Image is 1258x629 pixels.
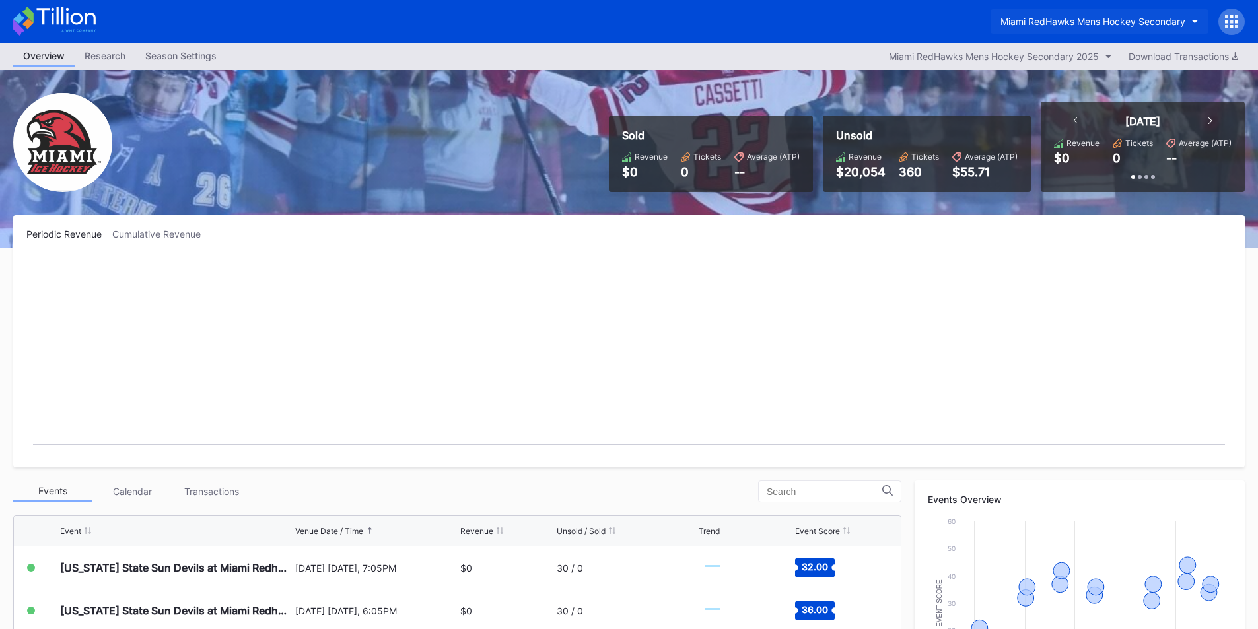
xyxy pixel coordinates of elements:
[295,526,363,536] div: Venue Date / Time
[13,481,92,502] div: Events
[965,152,1018,162] div: Average (ATP)
[26,256,1232,454] svg: Chart title
[849,152,882,162] div: Revenue
[1129,51,1238,62] div: Download Transactions
[60,604,292,617] div: [US_STATE] State Sun Devils at Miami Redhawks Mens Hockey
[1125,138,1153,148] div: Tickets
[948,572,956,580] text: 40
[1122,48,1245,65] button: Download Transactions
[836,165,886,179] div: $20,054
[60,526,81,536] div: Event
[557,562,583,574] div: 30 / 0
[460,605,472,616] div: $0
[295,562,458,574] div: [DATE] [DATE], 7:05PM
[622,129,800,142] div: Sold
[948,599,956,607] text: 30
[1179,138,1232,148] div: Average (ATP)
[836,129,1018,142] div: Unsold
[75,46,135,67] a: Research
[802,604,828,615] text: 36.00
[60,561,292,574] div: [US_STATE] State Sun Devils at Miami Redhawks Mens Hockey
[747,152,800,162] div: Average (ATP)
[622,165,668,179] div: $0
[882,48,1119,65] button: Miami RedHawks Mens Hockey Secondary 2025
[1166,151,1177,165] div: --
[635,152,668,162] div: Revenue
[135,46,227,65] div: Season Settings
[1054,151,1070,165] div: $0
[26,228,112,240] div: Periodic Revenue
[699,594,738,627] svg: Chart title
[991,9,1208,34] button: Miami RedHawks Mens Hockey Secondary
[734,165,800,179] div: --
[928,494,1232,505] div: Events Overview
[699,526,720,536] div: Trend
[948,517,956,525] text: 60
[681,165,721,179] div: 0
[460,562,472,574] div: $0
[1113,151,1121,165] div: 0
[557,526,606,536] div: Unsold / Sold
[936,579,943,627] text: Event Score
[135,46,227,67] a: Season Settings
[92,481,172,502] div: Calendar
[460,526,493,536] div: Revenue
[948,545,956,552] text: 50
[911,152,939,162] div: Tickets
[889,51,1099,62] div: Miami RedHawks Mens Hockey Secondary 2025
[557,605,583,616] div: 30 / 0
[802,561,828,572] text: 32.00
[1125,115,1160,128] div: [DATE]
[112,228,211,240] div: Cumulative Revenue
[172,481,251,502] div: Transactions
[13,93,112,192] img: Miami_RedHawks_Mens_Hockey_Secondary.png
[899,165,939,179] div: 360
[295,605,458,616] div: [DATE] [DATE], 6:05PM
[13,46,75,67] a: Overview
[1066,138,1100,148] div: Revenue
[795,526,840,536] div: Event Score
[75,46,135,65] div: Research
[767,486,882,497] input: Search
[1000,16,1185,27] div: Miami RedHawks Mens Hockey Secondary
[693,152,721,162] div: Tickets
[952,165,1018,179] div: $55.71
[699,551,738,584] svg: Chart title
